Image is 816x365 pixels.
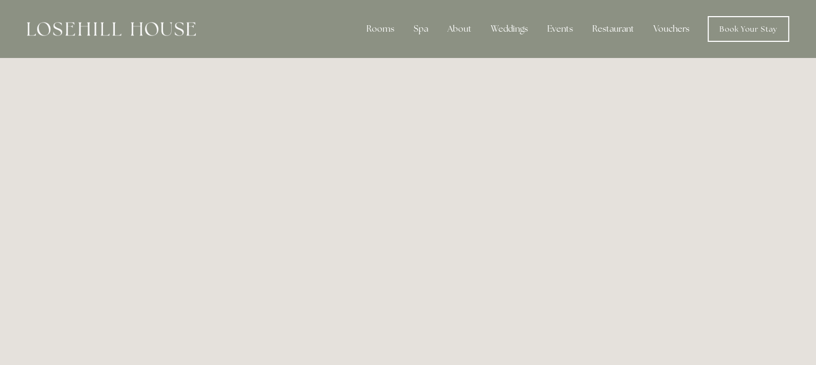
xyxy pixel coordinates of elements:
img: Losehill House [27,22,196,36]
div: Rooms [358,18,403,40]
div: Events [539,18,582,40]
div: Weddings [482,18,536,40]
div: About [439,18,480,40]
div: Restaurant [584,18,643,40]
a: Book Your Stay [708,16,789,42]
a: Vouchers [645,18,698,40]
div: Spa [405,18,437,40]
